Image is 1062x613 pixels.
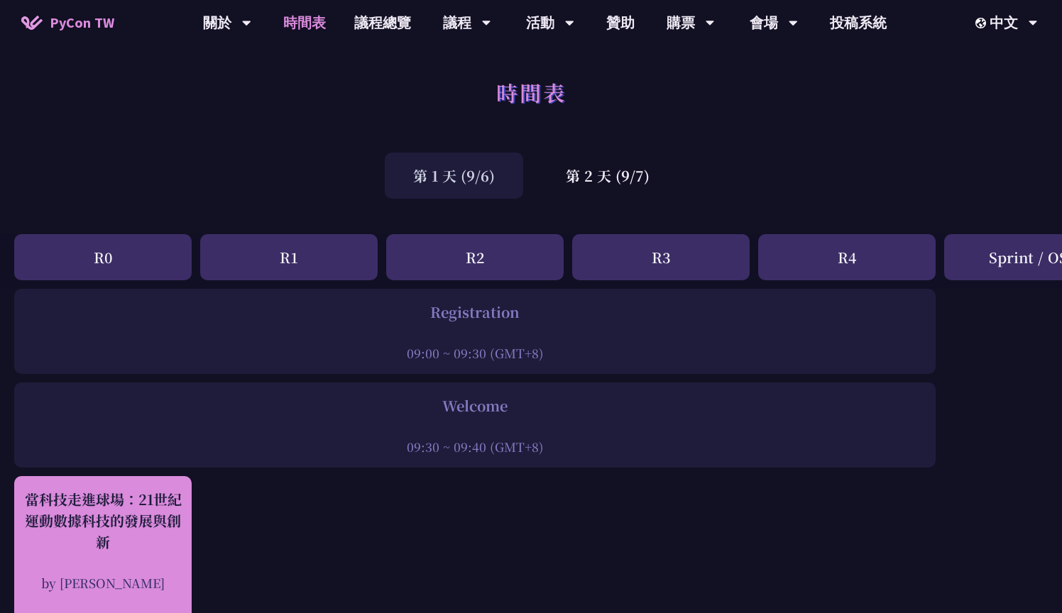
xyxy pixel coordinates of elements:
div: 第 2 天 (9/7) [537,153,678,199]
div: 當科技走進球場：21世紀運動數據科技的發展與創新 [21,489,185,553]
div: by [PERSON_NAME] [21,574,185,592]
img: Locale Icon [975,18,990,28]
div: 09:30 ~ 09:40 (GMT+8) [21,438,929,455]
div: R3 [572,234,750,280]
div: R2 [386,234,564,280]
div: R4 [758,234,936,280]
div: R1 [200,234,378,280]
span: PyCon TW [50,12,114,33]
img: Home icon of PyCon TW 2025 [21,16,43,30]
h1: 時間表 [496,71,566,114]
div: 09:00 ~ 09:30 (GMT+8) [21,344,929,362]
div: R0 [14,234,192,280]
a: PyCon TW [7,5,128,40]
div: 第 1 天 (9/6) [385,153,523,199]
div: Welcome [21,395,929,416]
div: Registration [21,302,929,323]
